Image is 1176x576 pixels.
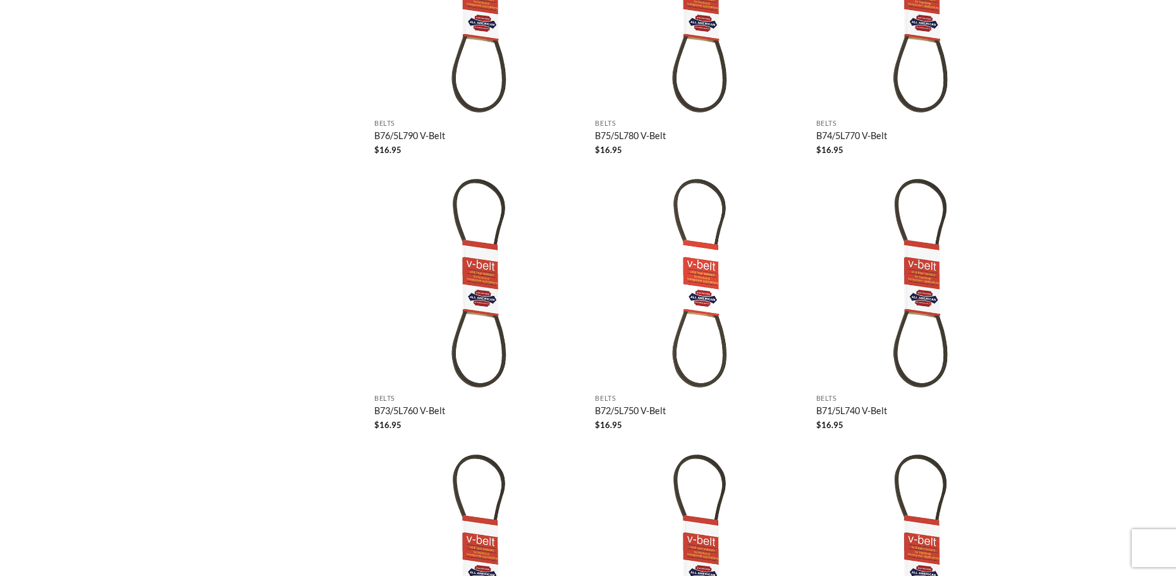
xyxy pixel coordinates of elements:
[374,420,379,430] span: $
[595,405,666,419] a: B72/5L750 V-Belt
[595,420,622,430] bdi: 16.95
[374,420,401,430] bdi: 16.95
[816,145,821,155] span: $
[816,145,843,155] bdi: 16.95
[374,179,583,388] img: B73/5L760 V-Belt
[595,420,600,430] span: $
[816,119,1025,128] p: Belts
[595,130,666,144] a: B75/5L780 V-Belt
[816,130,887,144] a: B74/5L770 V-Belt
[816,405,887,419] a: B71/5L740 V-Belt
[816,420,821,430] span: $
[374,395,583,403] p: Belts
[374,405,445,419] a: B73/5L760 V-Belt
[374,119,583,128] p: Belts
[374,145,379,155] span: $
[816,420,843,430] bdi: 16.95
[816,179,1025,388] img: B71/5L740 V-Belt
[374,130,445,144] a: B76/5L790 V-Belt
[595,145,600,155] span: $
[595,395,804,403] p: Belts
[595,179,804,388] img: B72/5L750 V-Belt
[595,119,804,128] p: Belts
[374,145,401,155] bdi: 16.95
[816,395,1025,403] p: Belts
[595,145,622,155] bdi: 16.95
